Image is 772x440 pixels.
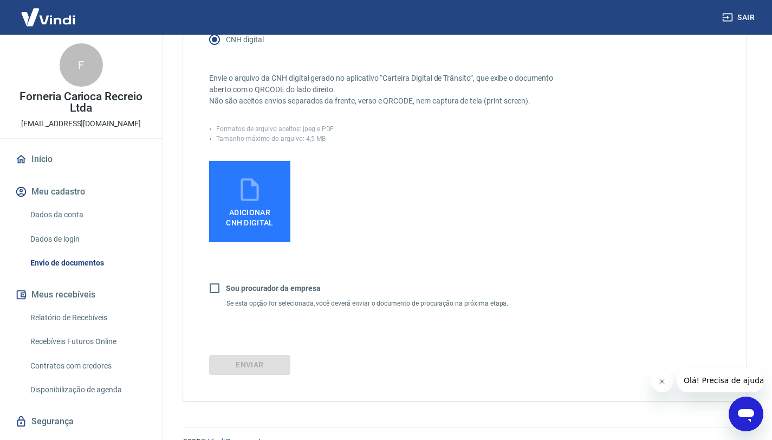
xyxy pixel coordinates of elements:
a: Contratos com credores [26,355,149,377]
a: Segurança [13,410,149,433]
p: Formatos de arquivo aceitos: jpeg e PDF [216,124,334,134]
a: Dados de login [26,228,149,250]
span: Adicionar CNH Digital [226,208,274,228]
button: Sair [720,8,759,28]
label: AdicionarCNH Digital [209,161,290,242]
div: F [60,43,103,87]
p: CNH digital [226,34,263,46]
p: Se esta opção for selecionada, você deverá enviar o documento de procuração na próxima etapa. [226,300,557,307]
a: Envio de documentos [26,252,149,274]
p: Forneria Carioca Recreio Ltda [9,91,153,114]
button: Meus recebíveis [13,283,149,307]
span: Olá! Precisa de ajuda? [7,8,91,16]
a: Início [13,147,149,171]
a: Dados da conta [26,204,149,226]
p: [EMAIL_ADDRESS][DOMAIN_NAME] [21,118,141,130]
p: Envie o arquivo da CNH digital gerado no aplicativo “Carteira Digital de Trânsito”, que exibe o d... [209,73,557,107]
iframe: Mensagem da empresa [677,368,763,392]
button: Meu cadastro [13,180,149,204]
img: Vindi [13,1,83,34]
b: Sou procurador da empresa [226,284,321,293]
iframe: Botão para abrir a janela de mensagens [729,397,763,431]
a: Recebíveis Futuros Online [26,331,149,353]
a: Disponibilização de agenda [26,379,149,401]
p: Tamanho máximo do arquivo: 4,5 MB [216,134,326,144]
a: Relatório de Recebíveis [26,307,149,329]
iframe: Fechar mensagem [651,371,673,392]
